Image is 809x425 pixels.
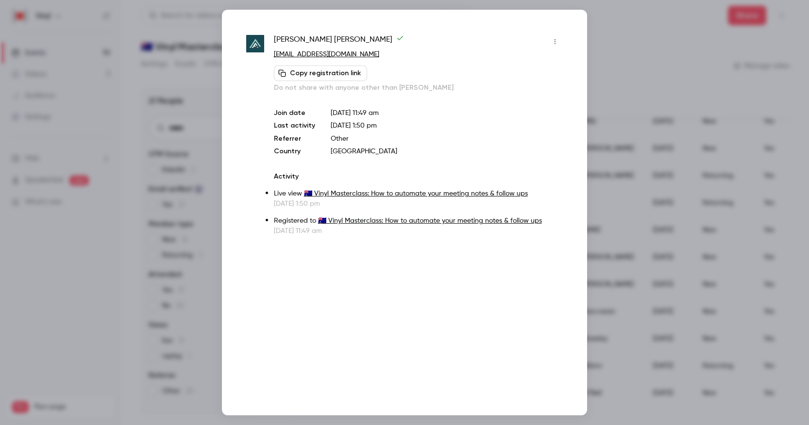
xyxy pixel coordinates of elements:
p: Last activity [274,121,315,131]
p: [DATE] 11:49 am [331,108,563,118]
span: [PERSON_NAME] [PERSON_NAME] [274,34,404,49]
p: Registered to [274,216,563,226]
a: 🇦🇺 Vinyl Masterclass: How to automate your meeting notes & follow ups [304,190,528,197]
p: [GEOGRAPHIC_DATA] [331,147,563,156]
img: facetaccounting.com.au [246,35,264,53]
p: Do not share with anyone other than [PERSON_NAME] [274,83,563,93]
p: [DATE] 1:50 pm [274,199,563,209]
a: 🇦🇺 Vinyl Masterclass: How to automate your meeting notes & follow ups [318,217,542,224]
p: Country [274,147,315,156]
p: Activity [274,172,563,181]
p: Other [331,134,563,144]
p: [DATE] 11:49 am [274,226,563,236]
p: Referrer [274,134,315,144]
button: Copy registration link [274,65,367,81]
p: Join date [274,108,315,118]
span: [DATE] 1:50 pm [331,122,377,129]
a: [EMAIL_ADDRESS][DOMAIN_NAME] [274,51,379,58]
p: Live view [274,189,563,199]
